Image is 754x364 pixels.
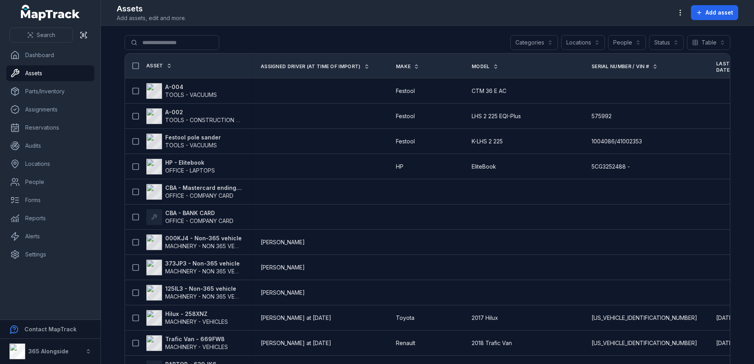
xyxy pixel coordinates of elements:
span: K-LHS 2 225 [472,137,503,145]
strong: 125IL3 - Non-365 vehicle [165,285,242,293]
span: TOOLS - CONSTRUCTION GENERAL (ACRO PROPS, HAND TOOLS, ETC) [165,117,355,123]
a: Audits [6,138,94,154]
strong: A-002 [165,108,242,116]
span: HP [396,163,403,171]
span: Festool [396,87,415,95]
span: 575992 [592,112,612,120]
strong: 365 Alongside [28,348,69,355]
a: Settings [6,247,94,262]
span: 1004086/41002353 [592,137,642,145]
button: Locations [561,35,605,50]
a: 373JP3 - Non-365 vehicleMACHINERY - NON 365 VEHICLES [146,260,242,275]
a: Trafic Van - 669FW8MACHINERY - VEHICLES [146,335,228,351]
span: MACHINERY - NON 365 VEHICLES [165,243,253,249]
a: People [6,174,94,190]
span: OFFICE - LAPTOPS [165,167,215,174]
a: Dashboard [6,47,94,63]
a: Festool pole sanderTOOLS - VACUUMS [146,134,221,149]
a: Make [396,63,419,70]
span: MACHINERY - VEHICLES [165,344,228,350]
a: HP - ElitebookOFFICE - LAPTOPS [146,159,215,175]
span: [US_VEHICLE_IDENTIFICATION_NUMBER] [592,314,697,322]
span: Renault [396,339,415,347]
a: Assignments [6,102,94,117]
span: Asset [146,63,163,69]
span: [US_VEHICLE_IDENTIFICATION_NUMBER] [592,339,697,347]
a: Alerts [6,228,94,244]
span: TOOLS - VACUUMS [165,91,217,98]
span: CTM 36 E AC [472,87,506,95]
h2: Assets [117,3,186,14]
span: EliteBook [472,163,496,171]
a: Forms [6,192,94,208]
strong: Festool pole sander [165,134,221,141]
button: People [608,35,646,50]
span: MACHINERY - NON 365 VEHICLES [165,293,253,300]
span: 2017 Hilux [472,314,498,322]
span: OFFICE - COMPANY CARD [165,217,233,224]
span: MACHINERY - NON 365 VEHICLES [165,268,253,275]
span: Toyota [396,314,414,322]
strong: HP - Elitebook [165,159,215,167]
span: [DATE] [716,340,735,346]
span: [PERSON_NAME] at [DATE] [261,339,331,347]
strong: CBA - BANK CARD [165,209,233,217]
button: Table [687,35,730,50]
button: Status [649,35,684,50]
a: Model [472,63,498,70]
a: 125IL3 - Non-365 vehicleMACHINERY - NON 365 VEHICLES [146,285,242,301]
button: Search [9,28,73,43]
span: Search [37,31,55,39]
span: LHS 2 225 EQI-Plus [472,112,521,120]
time: 30/07/2025, 12:00:00 am [716,339,735,347]
a: Reports [6,210,94,226]
span: [PERSON_NAME] at [DATE] [261,314,331,322]
strong: CBA - Mastercard ending 4187 [165,184,242,192]
a: Parts/Inventory [6,84,94,99]
span: [PERSON_NAME] [261,238,305,246]
strong: Hilux - 258XNZ [165,310,228,318]
span: 5CG3252488 - [592,163,630,171]
strong: 373JP3 - Non-365 vehicle [165,260,242,267]
button: Categories [510,35,558,50]
span: TOOLS - VACUUMS [165,142,217,149]
strong: Trafic Van - 669FW8 [165,335,228,343]
a: A-004TOOLS - VACUUMS [146,83,217,99]
strong: A-004 [165,83,217,91]
span: Festool [396,137,415,145]
a: Asset [146,63,172,69]
span: Add asset [705,9,733,17]
span: [PERSON_NAME] [261,289,305,297]
span: Add assets, edit and more. [117,14,186,22]
span: Serial Number / VIN # [592,63,649,70]
span: Make [396,63,411,70]
span: MACHINERY - VEHICLES [165,318,228,325]
span: OFFICE - COMPANY CARD [165,192,233,199]
a: Assigned Driver (At time of import) [261,63,370,70]
a: Locations [6,156,94,172]
span: Model [472,63,490,70]
span: Assigned Driver (At time of import) [261,63,361,70]
span: 2018 Trafic Van [472,339,512,347]
a: Serial Number / VIN # [592,63,658,70]
a: Reservations [6,120,94,136]
button: Add asset [691,5,738,20]
a: 000KJ4 - Non-365 vehicleMACHINERY - NON 365 VEHICLES [146,234,242,250]
span: [DATE] [716,314,735,321]
strong: 000KJ4 - Non-365 vehicle [165,234,242,242]
strong: Contact MapTrack [24,326,77,332]
a: A-002TOOLS - CONSTRUCTION GENERAL (ACRO PROPS, HAND TOOLS, ETC) [146,108,242,124]
a: CBA - BANK CARDOFFICE - COMPANY CARD [146,209,233,225]
time: 28/10/2025, 12:00:00 am [716,314,735,322]
a: CBA - Mastercard ending 4187OFFICE - COMPANY CARD [146,184,242,200]
a: MapTrack [21,5,80,20]
a: Assets [6,65,94,81]
span: Festool [396,112,415,120]
a: Hilux - 258XNZMACHINERY - VEHICLES [146,310,228,326]
span: [PERSON_NAME] [261,264,305,271]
